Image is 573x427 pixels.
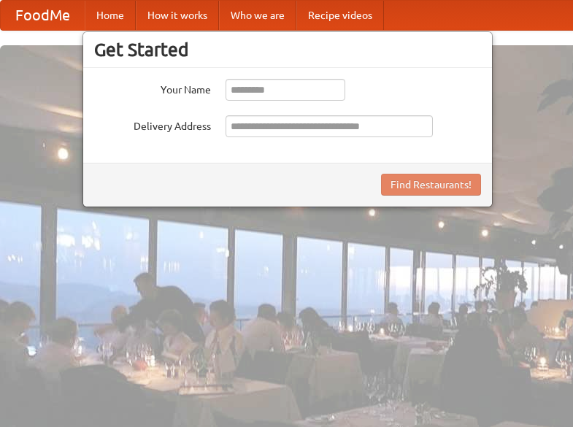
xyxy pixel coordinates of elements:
[296,1,384,30] a: Recipe videos
[136,1,219,30] a: How it works
[94,39,481,61] h3: Get Started
[219,1,296,30] a: Who we are
[381,174,481,196] button: Find Restaurants!
[1,1,85,30] a: FoodMe
[85,1,136,30] a: Home
[94,79,211,97] label: Your Name
[94,115,211,134] label: Delivery Address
